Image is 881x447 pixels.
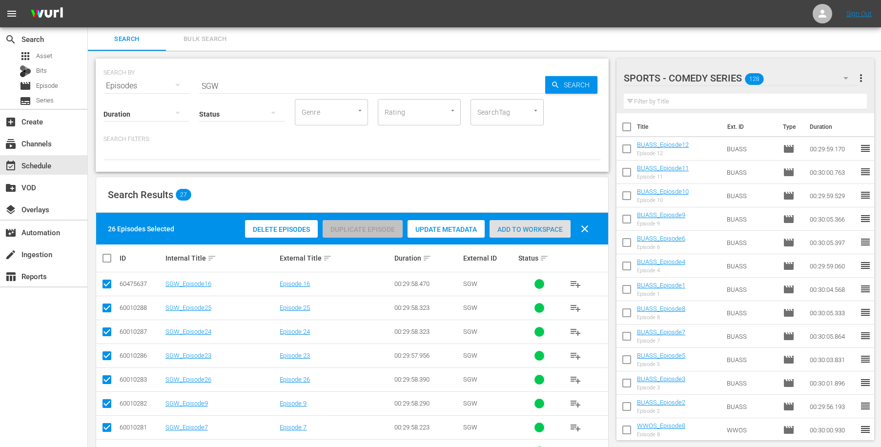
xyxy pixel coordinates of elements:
[120,376,163,383] div: 60010283
[165,400,208,407] a: SGW_Episode9
[637,314,685,321] div: Episode 8
[560,76,597,94] span: Search
[531,106,540,115] button: Open
[723,301,779,325] td: BUASS
[804,113,862,141] th: Duration
[423,254,431,263] span: sort
[463,328,477,335] span: SGW
[723,395,779,418] td: BUASS
[637,267,685,274] div: Episode 4
[394,376,460,383] div: 00:29:58.390
[280,280,310,287] a: Episode 16
[723,184,779,207] td: BUASS
[245,225,318,233] span: Delete Episodes
[463,400,477,407] span: SGW
[463,280,477,287] span: SGW
[5,249,17,261] span: Ingestion
[637,282,685,289] a: BUASS_Epiosde1
[323,254,332,263] span: sort
[245,220,318,238] button: Delete Episodes
[783,284,795,295] span: Episode
[490,220,571,238] button: Add to Workspace
[5,160,17,172] span: Schedule
[36,96,54,105] span: Series
[860,400,871,412] span: reorder
[165,280,211,287] a: SGW_Episode16
[783,260,795,272] span: Episode
[518,252,561,264] div: Status
[723,325,779,348] td: BUASS
[637,361,685,367] div: Episode 5
[20,65,31,77] div: Bits
[5,34,17,45] span: Search
[5,116,17,128] span: Create
[783,330,795,342] span: Episode
[36,51,52,61] span: Asset
[94,34,160,45] span: Search
[637,328,685,336] a: BUASS_Epiosde7
[860,189,871,201] span: reorder
[120,328,163,335] div: 60010287
[637,399,685,406] a: BUASS_Epiosde2
[570,398,581,409] span: playlist_add
[564,416,587,439] button: playlist_add
[637,385,685,391] div: Episode 3
[394,304,460,311] div: 00:29:58.323
[579,223,591,235] span: clear
[806,395,860,418] td: 00:29:56.193
[783,354,795,366] span: Episode
[172,34,238,45] span: Bulk Search
[165,352,211,359] a: SGW_Episode23
[463,254,515,262] div: External ID
[280,400,307,407] a: Episode 9
[280,424,307,431] a: Episode 7
[860,213,871,224] span: reorder
[723,161,779,184] td: BUASS
[207,254,216,263] span: sort
[723,137,779,161] td: BUASS
[408,225,485,233] span: Update Metadata
[570,326,581,338] span: playlist_add
[165,376,211,383] a: SGW_Episode26
[860,142,871,154] span: reorder
[723,418,779,442] td: WWOS
[564,272,587,296] button: playlist_add
[564,368,587,391] button: playlist_add
[570,302,581,314] span: playlist_add
[490,225,571,233] span: Add to Workspace
[637,244,685,250] div: Episode 6
[637,235,685,242] a: BUASS_Episode6
[570,278,581,290] span: playlist_add
[783,307,795,319] span: Episode
[103,72,189,100] div: Episodes
[783,166,795,178] span: Episode
[394,352,460,359] div: 00:29:57.956
[745,69,764,89] span: 128
[860,236,871,248] span: reorder
[165,424,208,431] a: SGW_Episode7
[355,106,365,115] button: Open
[783,213,795,225] span: Episode
[806,137,860,161] td: 00:29:59.170
[637,113,721,141] th: Title
[120,280,163,287] div: 60475637
[394,280,460,287] div: 00:29:58.470
[120,352,163,359] div: 60010286
[637,174,689,180] div: Episode 11
[280,252,391,264] div: External Title
[721,113,778,141] th: Ext. ID
[323,220,403,238] button: Duplicate Episode
[165,328,211,335] a: SGW_Episode24
[783,190,795,202] span: Episode
[637,291,685,297] div: Episode 1
[5,204,17,216] span: Overlays
[637,211,685,219] a: BUASS_Epiosde9
[860,306,871,318] span: reorder
[564,344,587,367] button: playlist_add
[806,301,860,325] td: 00:30:05.333
[448,106,457,115] button: Open
[855,66,867,90] button: more_vert
[120,424,163,431] div: 60010281
[637,352,685,359] a: BUASS_Epiosde5
[723,231,779,254] td: BUASS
